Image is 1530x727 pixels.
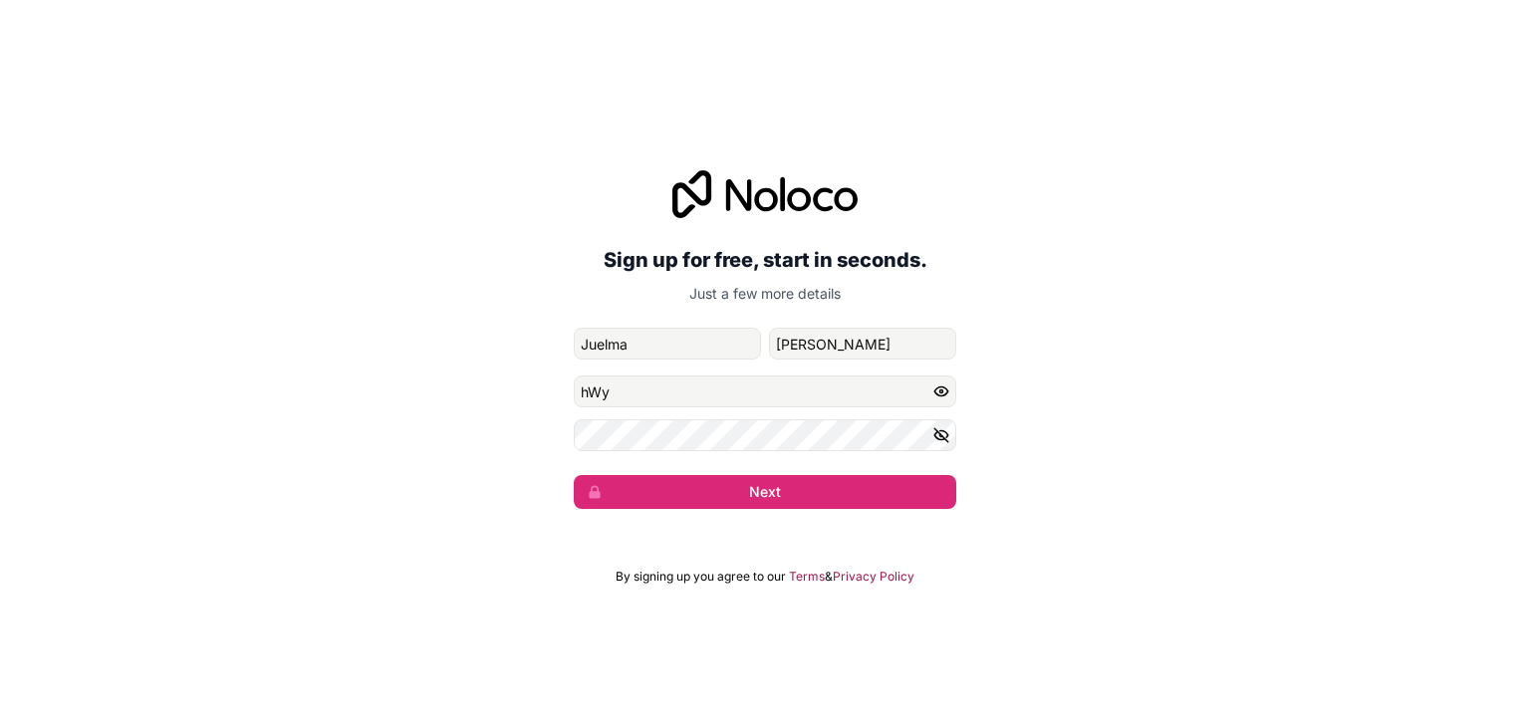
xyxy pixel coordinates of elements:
[616,569,786,585] span: By signing up you agree to our
[574,242,956,278] h2: Sign up for free, start in seconds.
[574,375,956,407] input: Password
[574,284,956,304] p: Just a few more details
[789,569,825,585] a: Terms
[833,569,914,585] a: Privacy Policy
[574,475,956,509] button: Next
[574,328,761,360] input: given-name
[825,569,833,585] span: &
[769,328,956,360] input: family-name
[574,419,956,451] input: Confirm password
